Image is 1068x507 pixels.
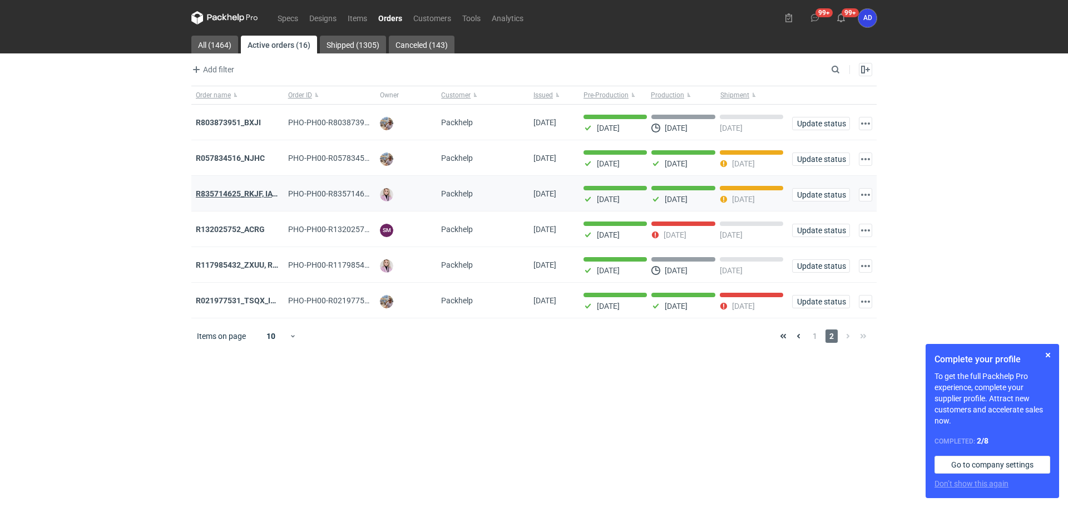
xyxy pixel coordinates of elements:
button: Actions [859,224,872,237]
span: PHO-PH00-R117985432_ZXUU,-RNMV,-VLQR [288,260,445,269]
button: Shipment [718,86,788,104]
p: [DATE] [597,195,620,204]
button: Actions [859,259,872,273]
p: [DATE] [732,159,755,168]
button: AD [858,9,877,27]
a: Tools [457,11,486,24]
a: Canceled (143) [389,36,454,53]
button: Production [649,86,718,104]
span: Order ID [288,91,312,100]
a: Customers [408,11,457,24]
a: All (1464) [191,36,238,53]
span: 15/09/2025 [533,189,556,198]
div: 10 [253,328,289,344]
a: R021977531_TSQX_IDUW [196,296,287,305]
button: Actions [859,152,872,166]
button: Update status [792,224,850,237]
span: Update status [797,191,845,199]
span: Production [651,91,684,100]
a: Items [342,11,373,24]
span: Update status [797,227,845,234]
strong: R803873951_BXJI [196,118,261,127]
button: 99+ [832,9,850,27]
span: PHO-PH00-R021977531_TSQX_IDUW [288,296,418,305]
button: Update status [792,188,850,201]
figcaption: SM [380,224,393,237]
button: Don’t show this again [934,478,1008,489]
p: [DATE] [597,159,620,168]
img: Michał Palasek [380,117,393,130]
a: Designs [304,11,342,24]
button: Skip for now [1041,348,1055,362]
button: Update status [792,152,850,166]
span: 16/09/2025 [533,154,556,163]
svg: Packhelp Pro [191,11,258,24]
span: Packhelp [441,189,473,198]
p: [DATE] [665,124,688,132]
button: Issued [529,86,579,104]
strong: 2 / 8 [977,436,988,445]
a: Shipped (1305) [320,36,386,53]
span: PHO-PH00-R835714625_RKJF,-IAVU,-SFPF,-TXLA [288,189,459,198]
p: [DATE] [597,302,620,311]
span: Packhelp [441,260,473,269]
span: Update status [797,298,845,306]
span: Issued [533,91,553,100]
p: [DATE] [720,230,743,239]
button: Order name [191,86,284,104]
a: Active orders (16) [241,36,317,53]
p: [DATE] [720,266,743,275]
span: 11/09/2025 [533,225,556,234]
span: Packhelp [441,225,473,234]
button: Update status [792,295,850,308]
a: R835714625_RKJF, IAVU, SFPF, TXLA [196,189,326,198]
span: Packhelp [441,118,473,127]
span: 01/09/2025 [533,296,556,305]
p: [DATE] [665,195,688,204]
span: Update status [797,120,845,127]
p: [DATE] [720,124,743,132]
a: Go to company settings [934,456,1050,474]
button: Update status [792,259,850,273]
button: 99+ [806,9,824,27]
p: To get the full Packhelp Pro experience, complete your supplier profile. Attract new customers an... [934,371,1050,426]
a: Analytics [486,11,529,24]
p: [DATE] [665,266,688,275]
span: Update status [797,262,845,270]
span: Update status [797,155,845,163]
p: [DATE] [732,195,755,204]
button: Update status [792,117,850,130]
button: Add filter [189,63,235,76]
a: R057834516_NJHC [196,154,265,163]
a: R117985432_ZXUU, RNMV, VLQR [196,260,313,269]
button: Order ID [284,86,376,104]
h1: Complete your profile [934,353,1050,366]
p: [DATE] [665,159,688,168]
span: Packhelp [441,296,473,305]
img: Klaudia Wiśniewska [380,259,393,273]
button: Actions [859,188,872,201]
button: Actions [859,295,872,308]
button: Pre-Production [579,86,649,104]
span: PHO-PH00-R132025752_ACRG [288,225,397,234]
a: R132025752_ACRG [196,225,265,234]
span: Shipment [720,91,749,100]
button: Customer [437,86,529,104]
span: 18/09/2025 [533,118,556,127]
p: [DATE] [597,230,620,239]
span: Packhelp [441,154,473,163]
span: Pre-Production [584,91,629,100]
p: [DATE] [597,266,620,275]
div: Completed: [934,435,1050,447]
span: Owner [380,91,399,100]
span: Items on page [197,331,246,342]
p: [DATE] [597,124,620,132]
div: Anita Dolczewska [858,9,877,27]
p: [DATE] [665,302,688,311]
span: PHO-PH00-R803873951_BXJI [288,118,393,127]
